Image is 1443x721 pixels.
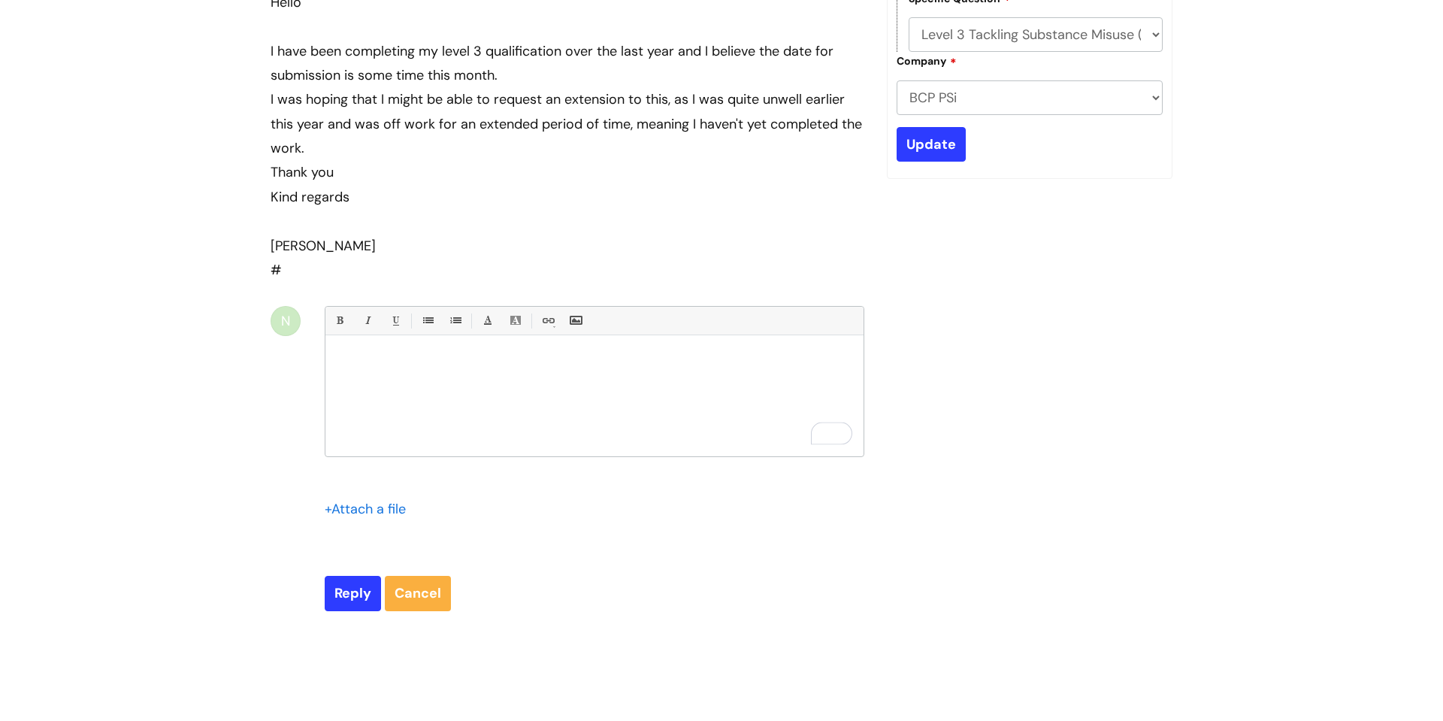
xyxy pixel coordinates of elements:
a: 1. Ordered List (Ctrl-Shift-8) [446,311,464,330]
a: Italic (Ctrl-I) [358,311,377,330]
div: Thank you [271,160,864,184]
a: Insert Image... [566,311,585,330]
div: Kind regards [271,185,864,209]
a: Bold (Ctrl-B) [330,311,349,330]
a: Back Color [506,311,525,330]
div: To enrich screen reader interactions, please activate Accessibility in Grammarly extension settings [325,344,864,456]
div: N [271,306,301,336]
a: Cancel [385,576,451,610]
div: Attach a file [325,497,415,521]
span: + [325,500,331,518]
a: Underline(Ctrl-U) [386,311,404,330]
div: I have been completing my level 3 qualification over the last year and I believe the date for sub... [271,39,864,88]
a: Link [538,311,557,330]
div: [PERSON_NAME] [271,234,864,258]
a: • Unordered List (Ctrl-Shift-7) [418,311,437,330]
div: I was hoping that I might be able to request an extension to this, as I was quite unwell earlier ... [271,87,864,160]
input: Update [897,127,966,162]
input: Reply [325,576,381,610]
label: Company [897,53,957,68]
a: Font Color [478,311,497,330]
